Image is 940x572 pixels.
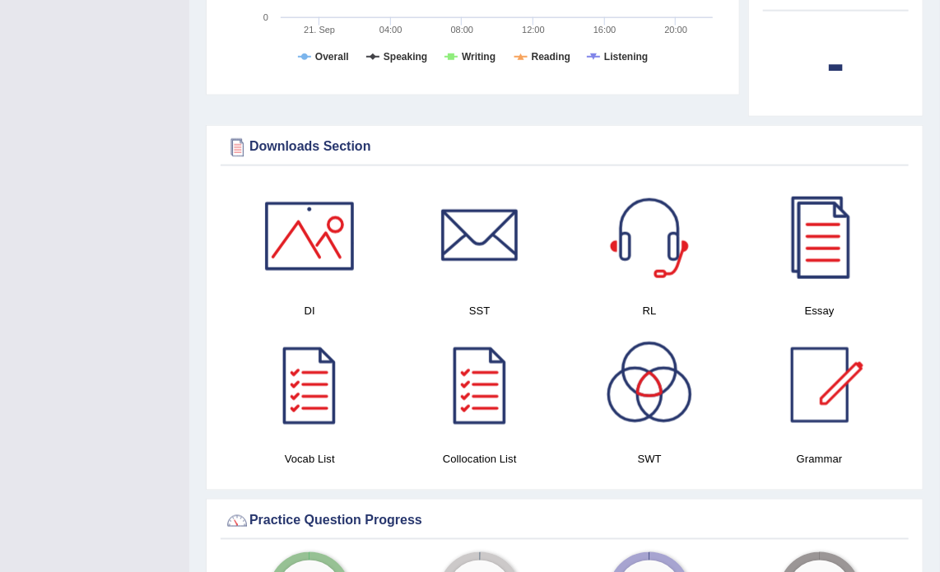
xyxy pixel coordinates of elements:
text: 16:00 [593,25,617,35]
b: - [827,33,845,93]
text: 04:00 [379,25,403,35]
h4: Essay [743,302,897,319]
h4: RL [573,302,727,319]
h4: SWT [573,451,727,468]
div: Practice Question Progress [225,509,905,533]
h4: Vocab List [233,451,387,468]
h4: Grammar [743,451,897,468]
tspan: Overall [315,51,349,63]
text: 12:00 [522,25,545,35]
div: Downloads Section [225,135,905,160]
text: 08:00 [451,25,474,35]
tspan: Listening [604,51,648,63]
h4: SST [403,302,557,319]
tspan: Reading [532,51,570,63]
h4: DI [233,302,387,319]
tspan: Speaking [384,51,427,63]
tspan: Writing [462,51,496,63]
h4: Collocation List [403,451,557,468]
text: 20:00 [665,25,688,35]
tspan: 21. Sep [304,25,335,35]
text: 0 [263,12,268,22]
